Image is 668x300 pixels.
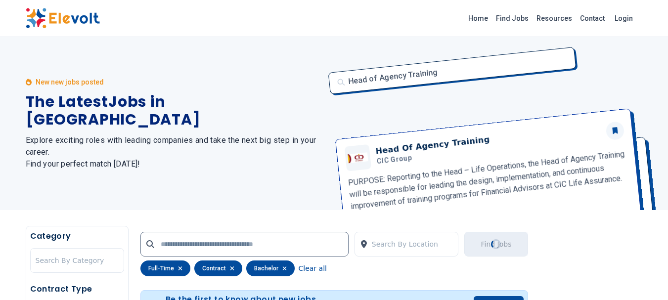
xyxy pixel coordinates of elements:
h5: Contract Type [30,283,124,295]
div: bachelor [246,260,295,276]
p: New new jobs posted [36,77,104,87]
a: Find Jobs [492,10,533,26]
button: Find JobsLoading... [464,232,528,257]
button: Clear all [299,260,327,276]
h2: Explore exciting roles with leading companies and take the next big step in your career. Find you... [26,134,322,170]
div: Loading... [491,239,502,250]
h1: The Latest Jobs in [GEOGRAPHIC_DATA] [26,93,322,129]
div: full-time [140,260,190,276]
a: Contact [576,10,609,26]
a: Resources [533,10,576,26]
img: Elevolt [26,8,100,29]
iframe: Chat Widget [619,253,668,300]
a: Home [464,10,492,26]
a: Login [609,8,639,28]
div: contract [194,260,242,276]
h5: Category [30,230,124,242]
